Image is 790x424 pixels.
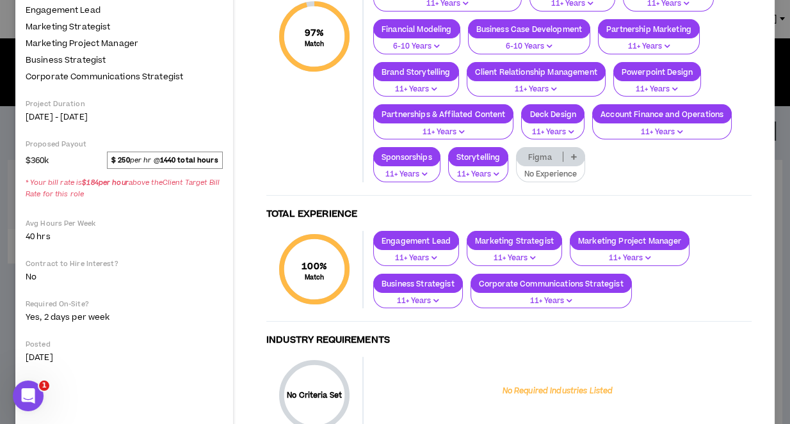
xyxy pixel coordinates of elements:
[305,40,325,49] small: Match
[26,38,138,49] span: Marketing Project Manager
[374,152,440,162] p: Sponsorships
[593,109,731,119] p: Account Finance and Operations
[39,381,49,391] span: 1
[266,334,752,347] h4: Industry Requirements
[26,352,223,363] p: [DATE]
[599,24,699,34] p: Partnership Marketing
[26,259,223,269] p: Contract to Hire Interest?
[26,340,223,349] p: Posted
[26,219,223,228] p: Avg Hours Per Week
[374,109,513,119] p: Partnerships & Affilated Content
[471,285,632,309] button: 11+ Years
[111,155,130,165] strong: $ 250
[475,253,554,264] p: 11+ Years
[26,54,106,66] span: Business Strategist
[516,158,585,182] button: No Experience
[382,169,432,180] p: 11+ Years
[382,253,451,264] p: 11+ Years
[467,236,561,246] p: Marketing Strategist
[517,152,563,162] p: Figma
[266,208,752,221] h4: Total Experience
[476,41,583,52] p: 6-10 Years
[469,24,590,34] p: Business Case Development
[382,127,505,138] p: 11+ Years
[382,41,452,52] p: 6-10 Years
[374,24,460,34] p: Financial Modeling
[598,30,700,54] button: 11+ Years
[522,109,584,119] p: Deck Design
[26,71,183,82] span: Corporate Communications Strategist
[26,99,223,109] p: Project Duration
[26,21,110,33] span: Marketing Strategist
[107,152,223,168] span: per hr @
[529,127,576,138] p: 11+ Years
[160,155,218,165] strong: 1440 total hours
[382,295,455,307] p: 11+ Years
[305,26,325,40] span: 97 %
[26,271,223,283] p: No
[468,30,591,54] button: 6-10 Years
[26,299,223,309] p: Required On-Site?
[570,236,689,246] p: Marketing Project Manager
[302,260,327,273] span: 100 %
[521,116,584,140] button: 11+ Years
[448,158,509,182] button: 11+ Years
[26,175,223,202] span: * Your bill rate is above the Client Target Bill Rate for this role
[373,30,460,54] button: 6-10 Years
[456,169,501,180] p: 11+ Years
[524,169,577,180] p: No Experience
[475,84,597,95] p: 11+ Years
[382,84,451,95] p: 11+ Years
[578,253,682,264] p: 11+ Years
[82,178,128,187] strong: $ 184 per hour
[613,73,701,97] button: 11+ Years
[26,311,223,323] p: Yes, 2 days per week
[471,279,631,288] p: Corporate Communications Strategist
[26,139,223,149] p: Proposed Payout
[373,242,459,266] button: 11+ Years
[373,158,440,182] button: 11+ Years
[449,152,508,162] p: Storytelling
[601,127,723,138] p: 11+ Years
[622,84,693,95] p: 11+ Years
[479,295,624,307] p: 11+ Years
[26,4,101,16] span: Engagement Lead
[467,73,606,97] button: 11+ Years
[26,152,49,168] span: $360k
[614,67,700,77] p: Powerpoint Design
[467,242,562,266] button: 11+ Years
[570,242,690,266] button: 11+ Years
[374,67,458,77] p: Brand Storytelling
[373,73,459,97] button: 11+ Years
[374,279,462,288] p: Business Strategist
[374,236,458,246] p: Engagement Lead
[302,273,327,282] small: Match
[502,386,613,397] p: No Required Industries Listed
[279,390,350,401] p: No Criteria Set
[13,381,44,411] iframe: Intercom live chat
[26,111,223,123] p: [DATE] - [DATE]
[373,116,513,140] button: 11+ Years
[606,41,691,52] p: 11+ Years
[592,116,732,140] button: 11+ Years
[467,67,605,77] p: Client Relationship Management
[26,231,223,242] p: 40 hrs
[373,285,463,309] button: 11+ Years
